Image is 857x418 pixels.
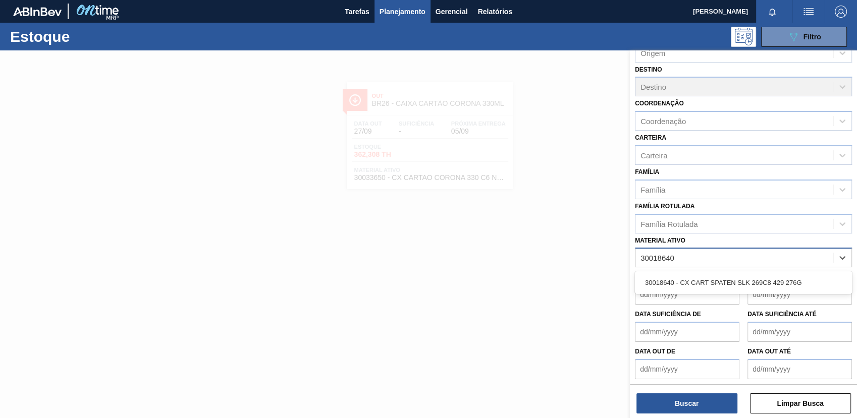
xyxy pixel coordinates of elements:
[478,6,512,18] span: Relatórios
[835,6,847,18] img: Logout
[761,27,847,47] button: Filtro
[802,6,815,18] img: userActions
[436,6,468,18] span: Gerencial
[635,168,659,175] label: Família
[635,273,852,292] div: 30018640 - CX CART SPATEN SLK 269C8 429 276G
[635,322,739,342] input: dd/mm/yyyy
[640,48,665,57] div: Origem
[635,100,684,107] label: Coordenação
[731,27,756,47] div: Pogramando: nenhum usuário selecionado
[635,66,662,73] label: Destino
[635,348,675,355] label: Data out de
[640,151,667,159] div: Carteira
[747,311,817,318] label: Data suficiência até
[635,284,739,305] input: dd/mm/yyyy
[345,6,369,18] span: Tarefas
[804,33,821,41] span: Filtro
[747,322,852,342] input: dd/mm/yyyy
[635,311,701,318] label: Data suficiência de
[635,237,685,244] label: Material ativo
[747,359,852,379] input: dd/mm/yyyy
[10,31,158,42] h1: Estoque
[747,348,791,355] label: Data out até
[640,117,686,126] div: Coordenação
[756,5,788,19] button: Notificações
[635,203,694,210] label: Família Rotulada
[747,284,852,305] input: dd/mm/yyyy
[640,219,698,228] div: Família Rotulada
[635,134,666,141] label: Carteira
[380,6,425,18] span: Planejamento
[640,185,665,194] div: Família
[13,7,62,16] img: TNhmsLtSVTkK8tSr43FrP2fwEKptu5GPRR3wAAAABJRU5ErkJggg==
[635,359,739,379] input: dd/mm/yyyy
